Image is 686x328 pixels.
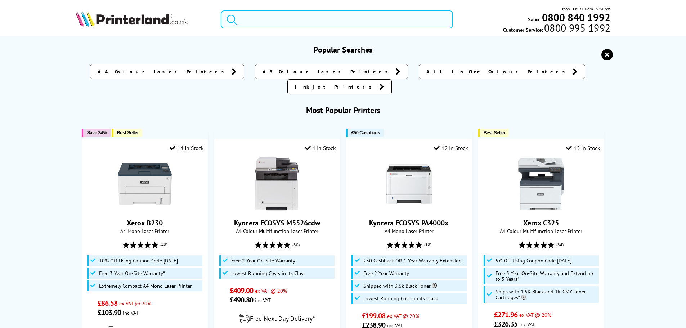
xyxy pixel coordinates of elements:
span: (84) [556,238,564,252]
span: 0800 995 1992 [543,24,610,31]
h3: Most Popular Printers [76,105,611,115]
div: 12 In Stock [434,144,468,152]
a: Xerox B230 [127,218,163,228]
span: £103.90 [98,308,121,317]
span: Free 3 Year On-Site Warranty* [99,270,165,276]
span: 5% Off Using Coupon Code [DATE] [496,258,571,264]
span: Extremely Compact A4 Mono Laser Printer [99,283,192,289]
a: Kyocera ECOSYS PA4000x [369,218,449,228]
span: All In One Colour Printers [426,68,569,75]
a: All In One Colour Printers [419,64,585,79]
span: (48) [160,238,167,252]
a: Kyocera ECOSYS PA4000x [382,205,436,212]
span: (18) [424,238,431,252]
a: Xerox C325 [523,218,559,228]
a: Xerox B230 [118,205,172,212]
span: A4 Mono Laser Printer [86,228,203,234]
span: inc VAT [123,309,139,316]
button: Save 34% [82,129,110,137]
span: Free 3 Year On-Site Warranty and Extend up to 5 Years* [496,270,597,282]
span: Best Seller [483,130,505,135]
span: £50 Cashback OR 1 Year Warranty Extension [363,258,462,264]
span: ex VAT @ 20% [387,313,419,319]
span: Lowest Running Costs in its Class [231,270,305,276]
span: Inkjet Printers [295,83,376,90]
a: Xerox C325 [514,205,568,212]
span: (80) [292,238,300,252]
span: A4 Colour Multifunction Laser Printer [482,228,600,234]
span: Shipped with 3.6k Black Toner [363,283,437,289]
span: Ships with 1.5K Black and 1K CMY Toner Cartridges* [496,289,597,300]
span: Sales: [528,16,541,23]
span: £490.80 [230,295,253,305]
img: Xerox B230 [118,157,172,211]
span: inc VAT [255,297,271,304]
div: 15 In Stock [566,144,600,152]
img: Printerland Logo [76,11,188,27]
h3: Popular Searches [76,45,611,55]
button: £50 Cashback [346,129,383,137]
button: Best Seller [478,129,509,137]
span: 10% Off Using Coupon Code [DATE] [99,258,178,264]
button: Best Seller [112,129,143,137]
span: £50 Cashback [351,130,380,135]
img: Xerox C325 [514,157,568,211]
span: ex VAT @ 20% [255,287,287,294]
b: 0800 840 1992 [542,11,610,24]
span: A4 Colour Multifunction Laser Printer [218,228,336,234]
img: Kyocera ECOSYS PA4000x [382,157,436,211]
span: Best Seller [117,130,139,135]
a: Inkjet Printers [287,79,392,94]
span: ex VAT @ 20% [119,300,151,307]
a: Kyocera ECOSYS M5526cdw [234,218,320,228]
a: A3 Colour Laser Printers [255,64,408,79]
span: A4 Mono Laser Printer [350,228,468,234]
span: Customer Service: [503,24,610,33]
span: £271.96 [494,310,517,319]
span: £86.58 [98,298,117,308]
span: inc VAT [519,321,535,328]
span: Mon - Fri 9:00am - 5:30pm [562,5,610,12]
span: ex VAT @ 20% [519,311,551,318]
span: Free 2 Year Warranty [363,270,409,276]
span: A3 Colour Laser Printers [263,68,392,75]
span: Save 34% [87,130,107,135]
input: Search product or [221,10,453,28]
a: Printerland Logo [76,11,212,28]
span: A4 Colour Laser Printers [98,68,228,75]
div: 1 In Stock [305,144,336,152]
a: Kyocera ECOSYS M5526cdw [250,205,304,212]
a: 0800 840 1992 [541,14,610,21]
span: Lowest Running Costs in its Class [363,296,438,301]
img: Kyocera ECOSYS M5526cdw [250,157,304,211]
span: Free 2 Year On-Site Warranty [231,258,295,264]
span: £409.00 [230,286,253,295]
a: A4 Colour Laser Printers [90,64,244,79]
span: £199.08 [362,311,385,320]
div: 14 In Stock [170,144,203,152]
